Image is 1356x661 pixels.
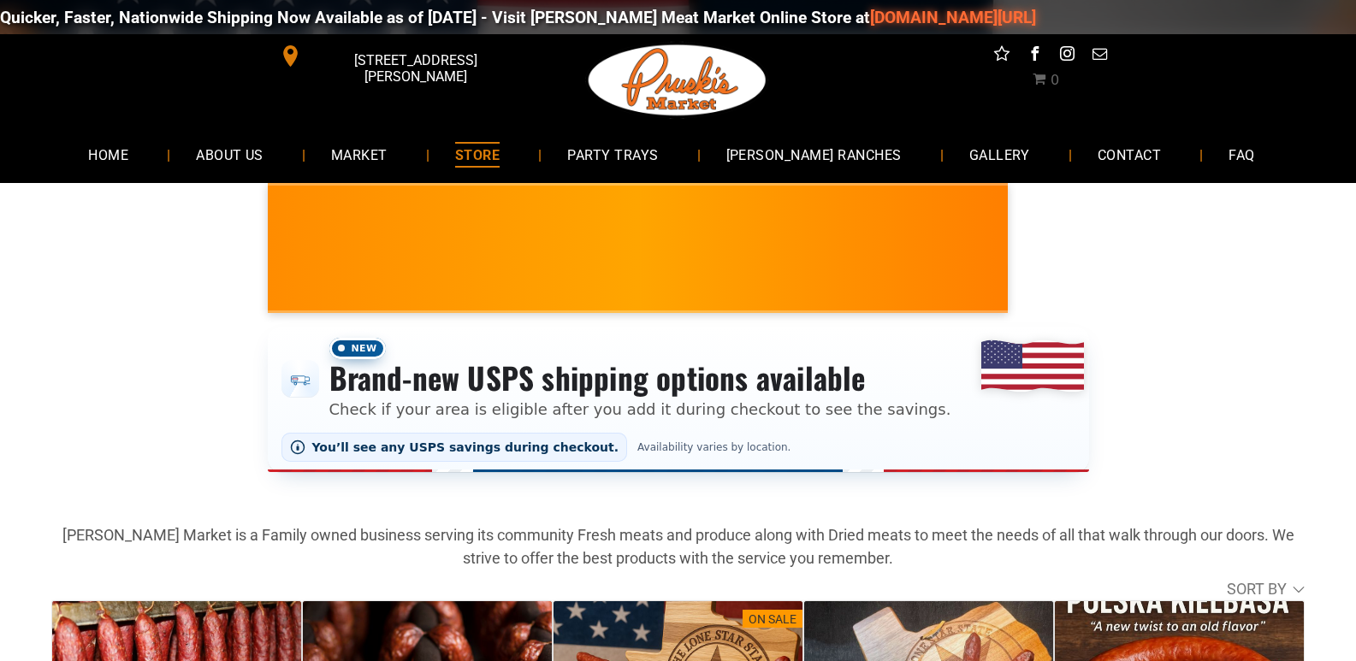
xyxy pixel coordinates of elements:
[749,611,796,629] div: On Sale
[991,43,1013,69] a: Social network
[268,43,530,69] a: [STREET_ADDRESS][PERSON_NAME]
[1203,132,1280,177] a: FAQ
[1056,43,1078,69] a: instagram
[170,132,289,177] a: ABOUT US
[329,338,386,359] span: New
[268,327,1089,472] div: Shipping options announcement
[62,526,1294,567] strong: [PERSON_NAME] Market is a Family owned business serving its community Fresh meats and produce alo...
[1088,43,1110,69] a: email
[1072,132,1187,177] a: CONTACT
[978,260,1314,287] span: [PERSON_NAME] MARKET
[329,398,951,421] p: Check if your area is eligible after you add it during checkout to see the savings.
[701,132,927,177] a: [PERSON_NAME] RANCHES
[1051,72,1059,88] span: 0
[455,142,500,167] span: STORE
[312,440,619,454] span: You’ll see any USPS savings during checkout.
[585,34,770,127] img: Pruski-s+Market+HQ+Logo2-1920w.png
[305,44,525,93] span: [STREET_ADDRESS][PERSON_NAME]
[848,8,1014,27] a: [DOMAIN_NAME][URL]
[62,132,154,177] a: HOME
[944,132,1056,177] a: GALLERY
[1023,43,1045,69] a: facebook
[634,441,794,453] span: Availability varies by location.
[329,359,951,397] h3: Brand-new USPS shipping options available
[305,132,413,177] a: MARKET
[542,132,684,177] a: PARTY TRAYS
[429,132,525,177] a: STORE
